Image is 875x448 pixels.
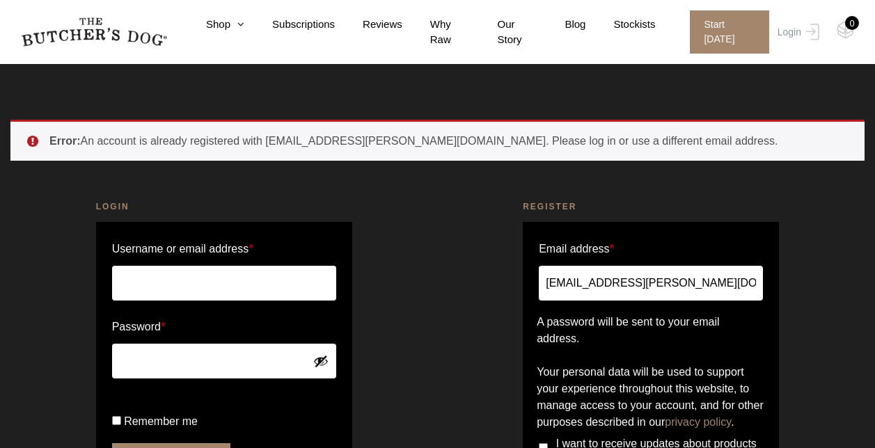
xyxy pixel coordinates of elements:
a: Why Raw [402,17,470,48]
a: Our Story [470,17,537,48]
button: Show password [313,353,329,369]
span: Remember me [124,415,198,427]
p: Your personal data will be used to support your experience throughout this website, to manage acc... [537,364,765,431]
h2: Login [96,200,352,214]
a: Stockists [585,17,655,33]
input: Remember me [112,416,121,425]
a: Start [DATE] [676,10,773,54]
a: Blog [537,17,585,33]
img: TBD_Cart-Empty.png [837,21,854,39]
a: Shop [178,17,244,33]
a: privacy policy [665,416,731,428]
div: 0 [845,16,859,30]
label: Password [112,316,336,338]
li: An account is already registered with [EMAIL_ADDRESS][PERSON_NAME][DOMAIN_NAME]. Please log in or... [49,133,842,150]
h2: Register [523,200,779,214]
a: Subscriptions [244,17,335,33]
p: A password will be sent to your email address. [537,314,765,347]
strong: Error: [49,135,80,147]
a: Login [774,10,819,54]
label: Username or email address [112,238,336,260]
span: Start [DATE] [690,10,768,54]
label: Email address [539,238,614,260]
a: Reviews [335,17,402,33]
